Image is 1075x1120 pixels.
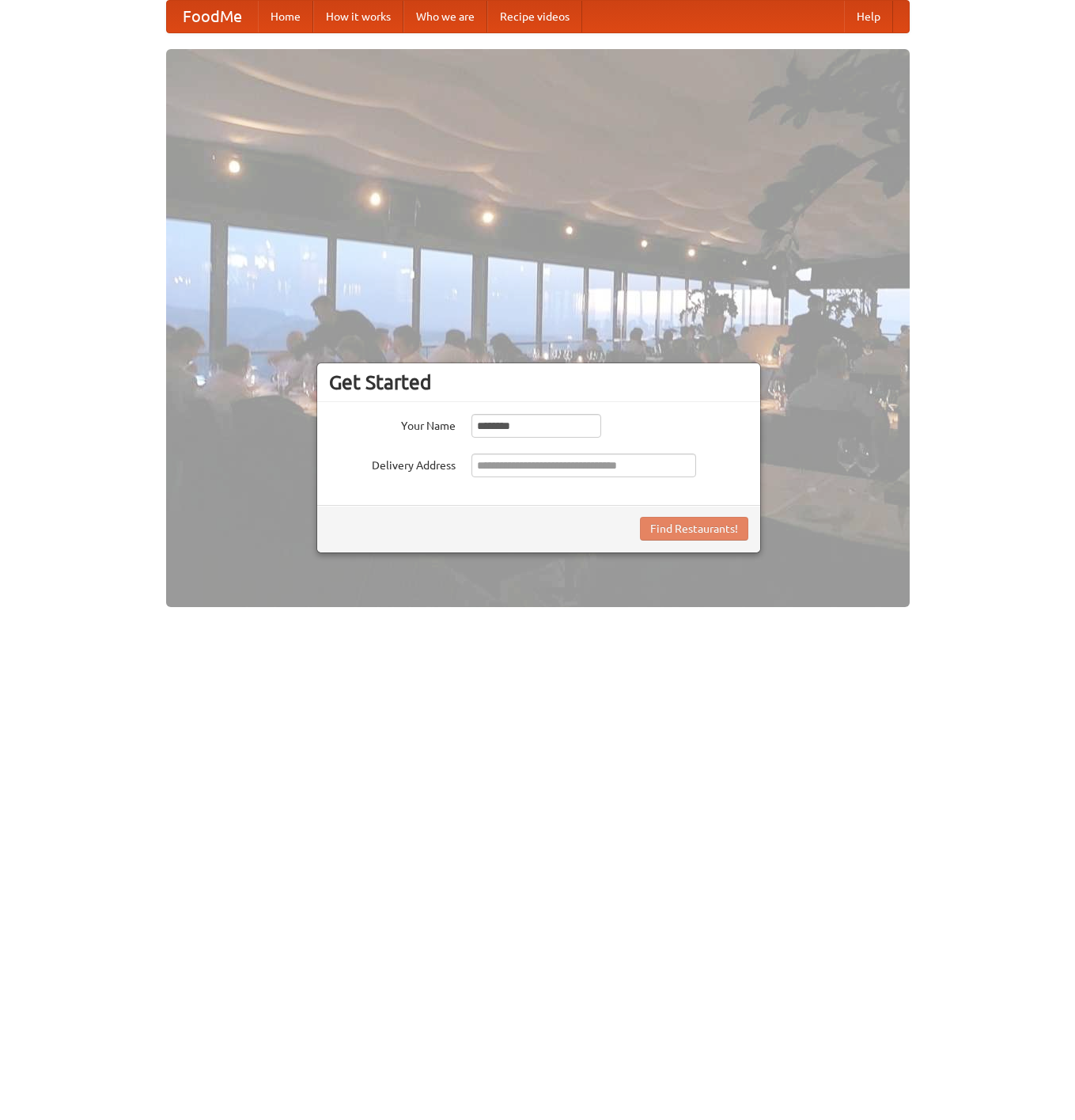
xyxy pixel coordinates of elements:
[329,414,456,434] label: Your Name
[167,1,258,32] a: FoodMe
[329,454,456,473] label: Delivery Address
[487,1,582,32] a: Recipe videos
[403,1,487,32] a: Who we are
[313,1,403,32] a: How it works
[844,1,893,32] a: Help
[258,1,313,32] a: Home
[329,370,748,394] h3: Get Started
[640,517,748,541] button: Find Restaurants!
